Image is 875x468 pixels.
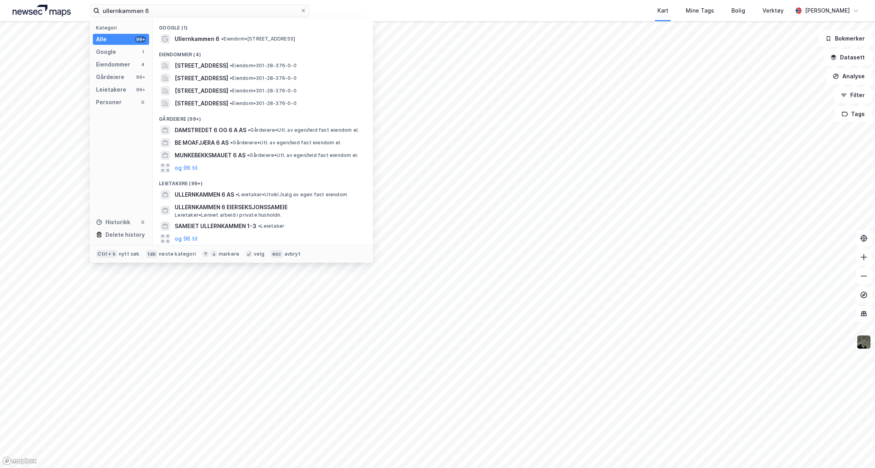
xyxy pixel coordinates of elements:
[271,250,283,258] div: esc
[731,6,745,15] div: Bolig
[826,68,872,84] button: Analyse
[819,31,872,46] button: Bokmerker
[96,60,130,69] div: Eiendommer
[175,221,257,231] span: SAMEIET ULLERNKAMMEN 1-3
[153,45,373,59] div: Eiendommer (4)
[153,110,373,124] div: Gårdeiere (99+)
[175,234,198,243] button: og 96 til
[2,457,37,466] a: Mapbox homepage
[140,49,146,55] div: 1
[96,85,126,94] div: Leietakere
[96,47,116,57] div: Google
[836,430,875,468] iframe: Chat Widget
[105,230,145,240] div: Delete history
[175,151,246,160] span: MUNKEBEKKSMAUET 6 AS
[96,35,107,44] div: Alle
[135,74,146,80] div: 99+
[254,251,264,257] div: velg
[13,5,71,17] img: logo.a4113a55bc3d86da70a041830d287a7e.svg
[153,18,373,33] div: Google (1)
[96,25,149,31] div: Kategori
[230,100,297,107] span: Eiendom • 301-28-376-0-0
[175,34,220,44] span: Ullernkammen 6
[762,6,784,15] div: Verktøy
[805,6,850,15] div: [PERSON_NAME]
[153,174,373,188] div: Leietakere (99+)
[175,163,198,173] button: og 96 til
[230,75,297,81] span: Eiendom • 301-28-376-0-0
[284,251,301,257] div: avbryt
[159,251,196,257] div: neste kategori
[146,250,158,258] div: tab
[119,251,140,257] div: nytt søk
[140,99,146,105] div: 0
[834,87,872,103] button: Filter
[230,63,232,68] span: •
[140,61,146,68] div: 4
[230,88,232,94] span: •
[96,72,124,82] div: Gårdeiere
[96,217,130,227] div: Historikk
[258,223,284,229] span: Leietaker
[247,152,249,158] span: •
[230,100,232,106] span: •
[236,192,347,198] span: Leietaker • Utvikl./salg av egen fast eiendom
[824,50,872,65] button: Datasett
[175,86,228,96] span: [STREET_ADDRESS]
[230,140,233,146] span: •
[657,6,668,15] div: Kart
[230,140,341,146] span: Gårdeiere • Utl. av egen/leid fast eiendom el.
[96,98,122,107] div: Personer
[686,6,714,15] div: Mine Tags
[221,36,223,42] span: •
[175,74,228,83] span: [STREET_ADDRESS]
[236,192,238,197] span: •
[175,138,229,147] span: BE MOAFJÆRA 6 AS
[857,335,871,350] img: 9k=
[247,152,358,158] span: Gårdeiere • Utl. av egen/leid fast eiendom el.
[175,125,246,135] span: DAMSTREDET 6 OG 6 A AS
[221,36,295,42] span: Eiendom • [STREET_ADDRESS]
[140,219,146,225] div: 0
[175,99,228,108] span: [STREET_ADDRESS]
[175,61,228,70] span: [STREET_ADDRESS]
[175,203,364,212] span: ULLERNKAMMEN 6 EIERSEKSJONSSAMEIE
[175,190,234,199] span: ULLERNKAMMEN 6 AS
[135,87,146,93] div: 99+
[96,250,117,258] div: Ctrl + k
[230,75,232,81] span: •
[258,223,260,229] span: •
[230,63,297,69] span: Eiendom • 301-28-376-0-0
[230,88,297,94] span: Eiendom • 301-28-376-0-0
[248,127,359,133] span: Gårdeiere • Utl. av egen/leid fast eiendom el.
[135,36,146,42] div: 99+
[835,106,872,122] button: Tags
[100,5,300,17] input: Søk på adresse, matrikkel, gårdeiere, leietakere eller personer
[175,212,282,218] span: Leietaker • Lønnet arbeid i private husholdn.
[248,127,250,133] span: •
[219,251,239,257] div: markere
